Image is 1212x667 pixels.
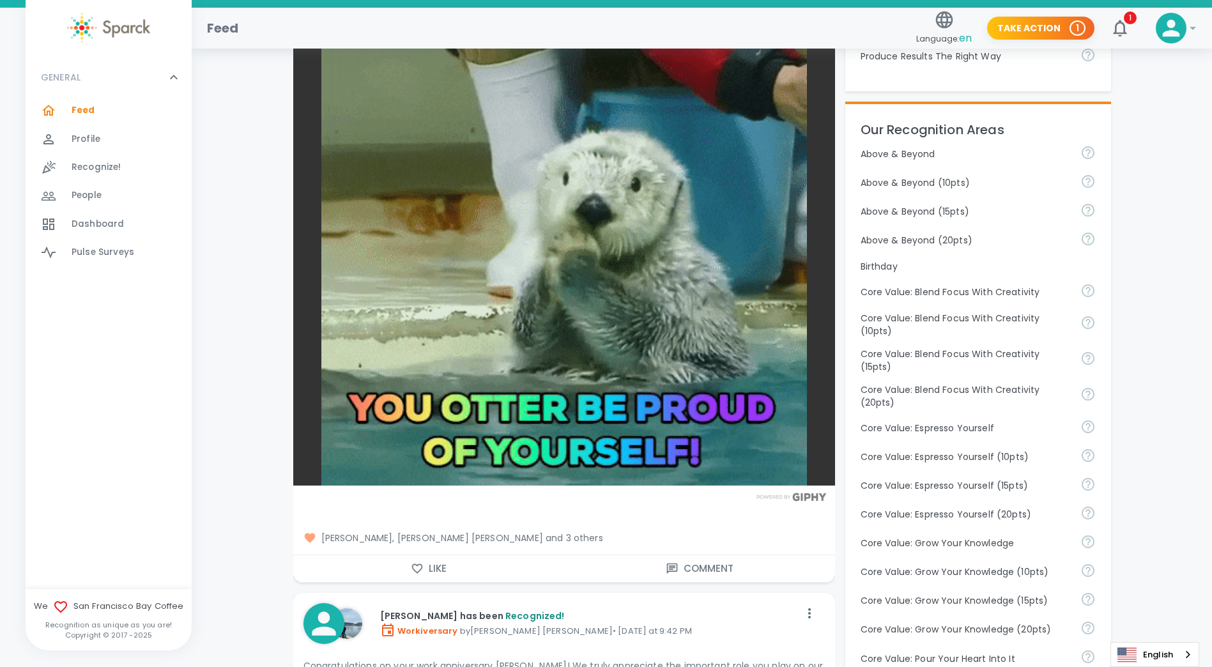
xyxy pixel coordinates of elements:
div: GENERAL [26,58,192,96]
p: Core Value: Espresso Yourself (15pts) [861,479,1070,492]
div: Language [1110,642,1199,667]
button: Language:en [911,6,977,51]
p: Above & Beyond (15pts) [861,205,1070,218]
button: Comment [564,555,835,582]
svg: Follow your curiosity and learn together [1080,534,1096,549]
h1: Feed [207,18,239,38]
svg: Achieve goals today and innovate for tomorrow [1080,283,1096,298]
p: Our Recognition Areas [861,119,1096,140]
aside: Language selected: English [1110,642,1199,667]
p: Core Value: Espresso Yourself (20pts) [861,508,1070,521]
p: Recognition as unique as you are! [26,620,192,630]
button: 1 [1105,13,1135,43]
span: en [959,31,972,45]
div: GENERAL [26,96,192,272]
span: Profile [72,133,100,146]
a: Dashboard [26,210,192,238]
p: GENERAL [41,71,81,84]
svg: Share your voice and your ideas [1080,477,1096,492]
svg: Come to work to make a difference in your own way [1080,649,1096,664]
p: Core Value: Blend Focus With Creativity (10pts) [861,312,1070,337]
button: Like [293,555,564,582]
p: Core Value: Pour Your Heart Into It [861,652,1070,665]
span: People [72,189,102,202]
p: Produce Results The Right Way [861,50,1070,63]
svg: Follow your curiosity and learn together [1080,620,1096,636]
a: Sparck logo [26,13,192,43]
a: Profile [26,125,192,153]
p: Core Value: Espresso Yourself (10pts) [861,450,1070,463]
span: Language: [916,30,972,47]
svg: For going above and beyond! [1080,231,1096,247]
span: Feed [72,104,95,117]
a: Pulse Surveys [26,238,192,266]
svg: Follow your curiosity and learn together [1080,592,1096,607]
p: Core Value: Espresso Yourself [861,422,1070,434]
svg: Follow your curiosity and learn together [1080,563,1096,578]
img: Powered by GIPHY [753,493,830,501]
span: Dashboard [72,218,124,231]
span: Recognized! [505,609,565,622]
span: We San Francisco Bay Coffee [26,599,192,615]
svg: Share your voice and your ideas [1080,419,1096,434]
svg: For going above and beyond! [1080,203,1096,218]
p: Core Value: Blend Focus With Creativity (20pts) [861,383,1070,409]
img: Picture of Anna Belle Heredia [332,608,362,639]
svg: For going above and beyond! [1080,174,1096,189]
p: Above & Beyond (20pts) [861,234,1070,247]
svg: Achieve goals today and innovate for tomorrow [1080,315,1096,330]
svg: Find success working together and doing the right thing [1080,47,1096,63]
p: Core Value: Blend Focus With Creativity (15pts) [861,348,1070,373]
p: 1 [1076,22,1079,34]
p: Birthday [861,260,1096,273]
span: Workiversary [380,625,458,637]
svg: Achieve goals today and innovate for tomorrow [1080,387,1096,402]
p: by [PERSON_NAME] [PERSON_NAME] • [DATE] at 9:42 PM [380,622,799,638]
p: Core Value: Blend Focus With Creativity [861,286,1070,298]
a: Feed [26,96,192,125]
a: Recognize! [26,153,192,181]
button: Take Action 1 [987,17,1094,40]
svg: Share your voice and your ideas [1080,448,1096,463]
p: Core Value: Grow Your Knowledge (20pts) [861,623,1070,636]
a: People [26,181,192,210]
p: [PERSON_NAME] has been [380,609,799,622]
svg: Share your voice and your ideas [1080,505,1096,521]
p: Above & Beyond [861,148,1070,160]
img: Sparck logo [67,13,150,43]
svg: For going above and beyond! [1080,145,1096,160]
p: Copyright © 2017 - 2025 [26,630,192,640]
p: Above & Beyond (10pts) [861,176,1070,189]
span: 1 [1124,11,1137,24]
p: Core Value: Grow Your Knowledge [861,537,1070,549]
p: Core Value: Grow Your Knowledge (10pts) [861,565,1070,578]
svg: Achieve goals today and innovate for tomorrow [1080,351,1096,366]
span: [PERSON_NAME], [PERSON_NAME] [PERSON_NAME] and 3 others [303,532,825,544]
span: Pulse Surveys [72,246,134,259]
p: Core Value: Grow Your Knowledge (15pts) [861,594,1070,607]
a: English [1111,643,1199,666]
span: Recognize! [72,161,121,174]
